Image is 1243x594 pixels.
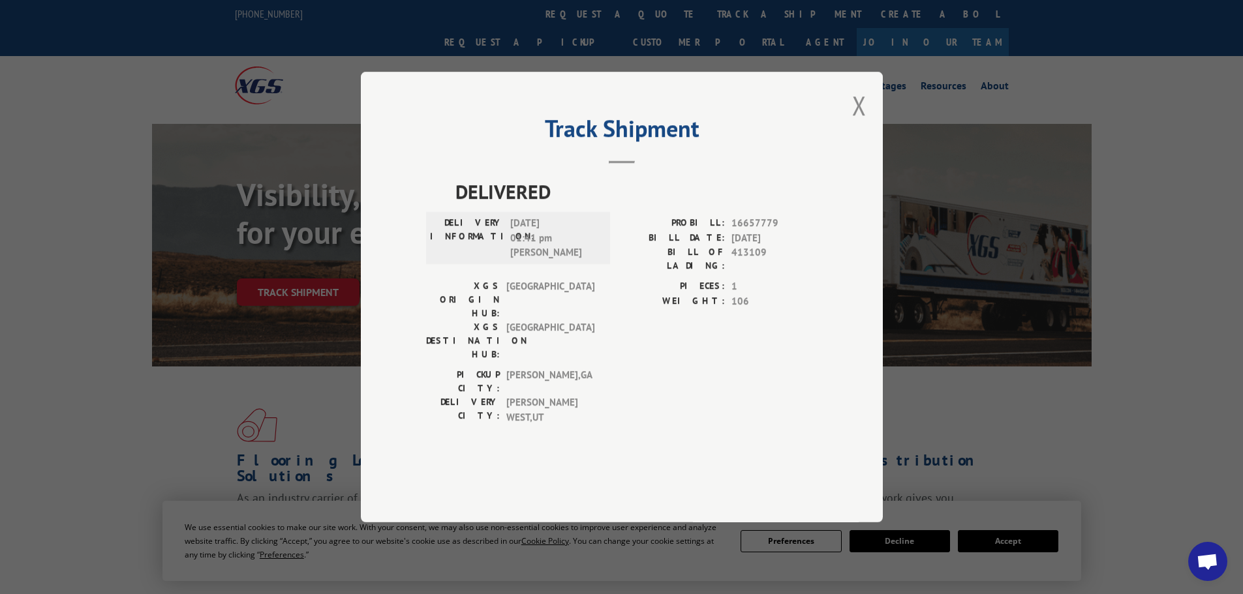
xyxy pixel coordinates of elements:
[506,395,594,424] span: [PERSON_NAME] WEST , UT
[622,245,725,273] label: BILL OF LADING:
[731,216,818,231] span: 16657779
[731,231,818,246] span: [DATE]
[622,279,725,294] label: PIECES:
[426,320,500,361] label: XGS DESTINATION HUB:
[731,245,818,273] span: 413109
[426,279,500,320] label: XGS ORIGIN HUB:
[455,177,818,206] span: DELIVERED
[426,368,500,395] label: PICKUP CITY:
[731,294,818,309] span: 106
[426,395,500,424] label: DELIVERY CITY:
[510,216,598,260] span: [DATE] 01:41 pm [PERSON_NAME]
[506,279,594,320] span: [GEOGRAPHIC_DATA]
[430,216,504,260] label: DELIVERY INFORMATION:
[852,88,867,123] button: Close modal
[1188,542,1227,581] a: Open chat
[506,320,594,361] span: [GEOGRAPHIC_DATA]
[731,279,818,294] span: 1
[622,231,725,246] label: BILL DATE:
[426,119,818,144] h2: Track Shipment
[506,368,594,395] span: [PERSON_NAME] , GA
[622,294,725,309] label: WEIGHT:
[622,216,725,231] label: PROBILL:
